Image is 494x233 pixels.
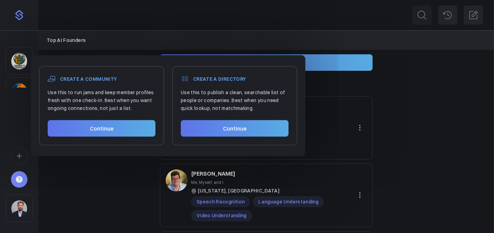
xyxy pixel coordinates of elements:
[14,10,25,21] img: purple-logo-18f04229334c5639164ff563510a1dba46e1211543e89c7069427642f6c28bac.png
[11,200,27,217] img: 1sfitpa00992sic79tbdlty4mdql
[191,210,252,221] span: Video Understanding
[191,179,350,186] p: Me, Myself, and I
[193,75,246,82] h3: CREATE A DIRECTORY
[191,169,235,178] a: [PERSON_NAME]
[181,120,289,137] a: Continue
[48,120,155,137] a: Continue
[166,169,188,191] img: 4430a8a4599a9969967fa5aa2fd708cbdfd2b966.jpg
[198,187,280,195] span: [US_STATE], [GEOGRAPHIC_DATA]
[48,89,155,112] p: Use this to run jams and keep member profiles fresh with one check-in. Best when you want ongoing...
[181,89,289,112] p: Use this to publish a clean, searchable list of people or companies. Best when you need quick loo...
[11,53,27,69] img: 3pj2efuqyeig3cua8agrd6atck9r
[191,196,250,207] span: Speech Recognition
[60,75,117,82] h3: CREATE A COMMUNITY
[253,196,324,207] span: Language Understanding
[47,36,86,44] a: Top AI Founders
[11,83,27,100] img: 6gff4iocxuy891buyeergockefh7
[47,36,486,44] nav: Breadcrumb
[160,54,373,71] button: Chat with directory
